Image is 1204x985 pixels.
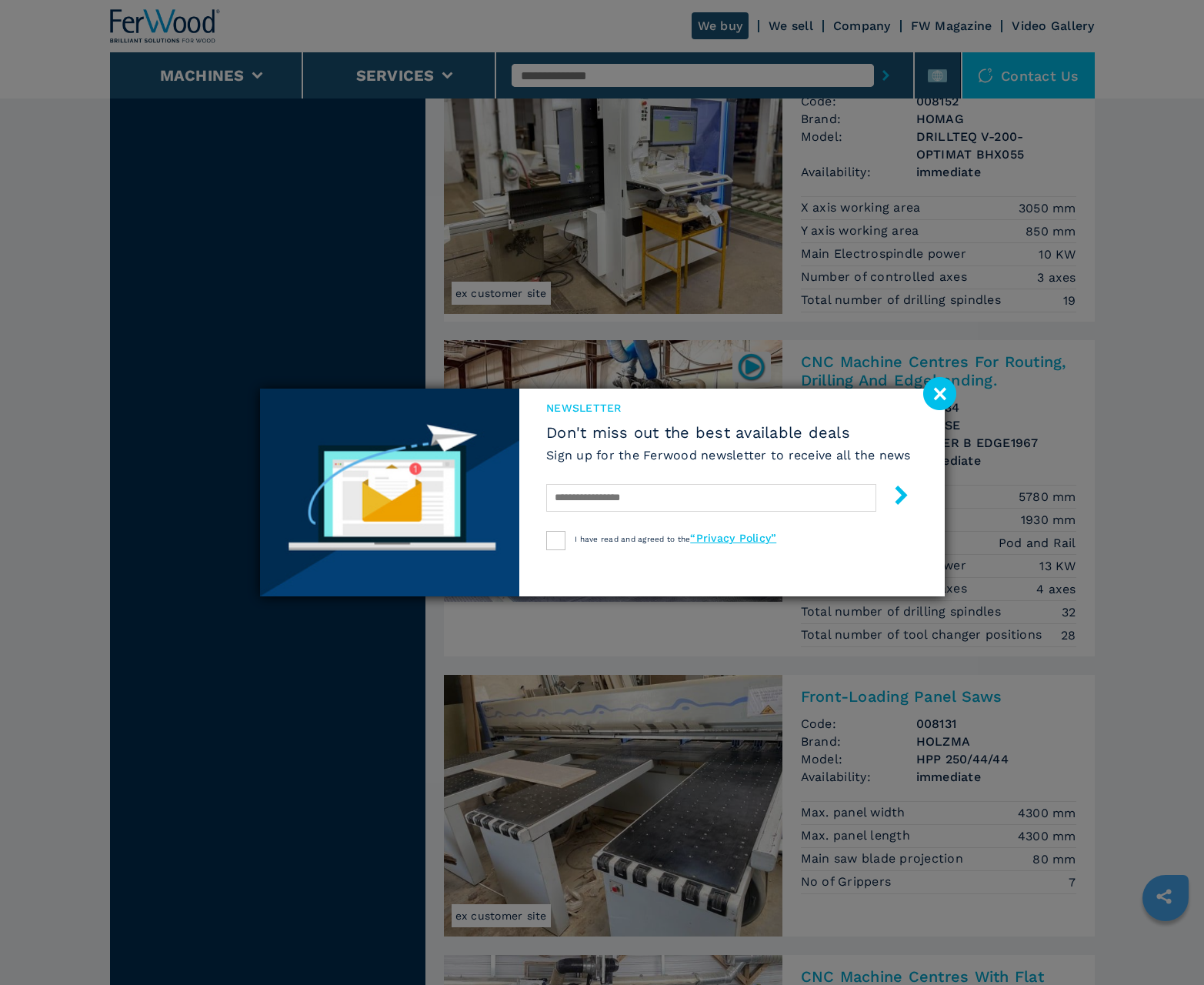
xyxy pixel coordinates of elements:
img: Newsletter image [260,389,520,596]
span: Don't miss out the best available deals [546,423,911,442]
button: submit-button [876,479,911,516]
a: “Privacy Policy” [690,532,776,544]
span: newsletter [546,400,911,416]
span: I have read and agreed to the [575,535,776,543]
h6: Sign up for the Ferwood newsletter to receive all the news [546,446,911,464]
